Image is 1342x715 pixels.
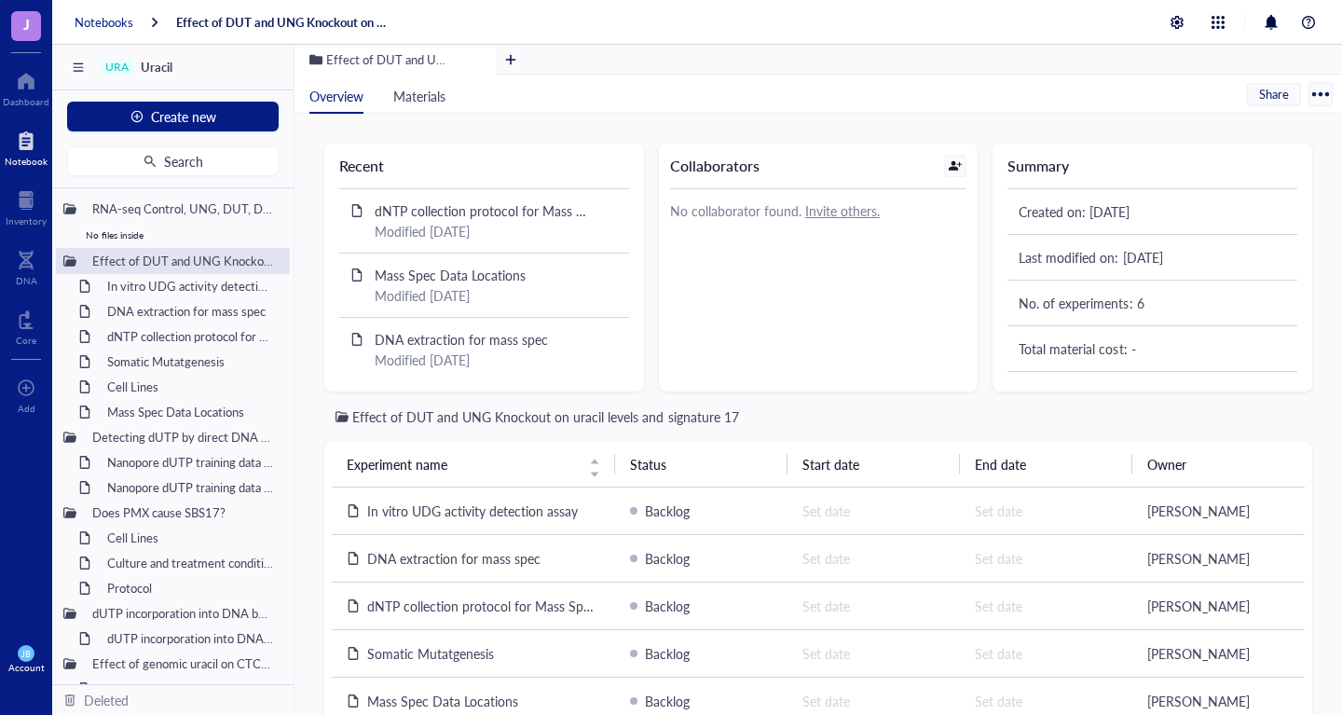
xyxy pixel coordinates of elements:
span: Uracil [141,58,172,76]
span: dNTP collection protocol for Mass Spec [375,201,586,241]
div: Backlog [645,548,690,569]
a: Core [16,305,36,346]
div: Backlog [645,643,690,664]
div: Backlog [645,691,690,711]
div: Total material cost: - [1019,338,1286,359]
div: ChIP protocol [99,676,282,702]
div: [PERSON_NAME] [1143,641,1290,666]
span: Overview [309,87,363,105]
div: Does PMX cause SBS17? [84,500,282,526]
div: Protocol [99,575,282,601]
span: DNA extraction for mass spec [367,549,541,568]
div: Effect of genomic uracil on CTCF binding [84,651,282,677]
div: Set date [971,499,1117,523]
div: Account [8,662,45,673]
span: Experiment name [347,454,578,474]
div: dUTP incorporation into DNA by mass spectrometry [99,626,282,652]
span: dNTP collection protocol for Mass Spec [367,597,596,615]
div: Set date [799,546,945,571]
div: Recent [339,155,629,177]
div: Set date [971,689,1117,713]
div: Backlog [645,596,690,616]
div: [PERSON_NAME] [1143,594,1290,618]
div: Dashboard [3,96,49,107]
th: Status [615,442,787,487]
div: RNA-seq Control, UNG, DUT, DKO [84,196,282,222]
div: Somatic Mutatgenesis [99,349,282,375]
span: JB [21,649,30,659]
span: Materials [393,87,445,105]
div: Set date [799,689,945,713]
button: Share [1247,83,1301,105]
a: Dashboard [3,66,49,107]
div: dUTP incorporation into DNA by mass spec [84,600,282,626]
div: Set date [971,546,1117,571]
div: In vitro UDG activity detection assay [99,273,282,299]
div: Set date [799,641,945,666]
a: Notebook [5,126,48,167]
div: Set date [971,641,1117,666]
div: Nanopore dUTP training data [DATE] (1st experiment) [99,449,282,475]
div: Set date [971,594,1117,618]
div: Created on: [DATE] [1019,201,1286,222]
a: Effect of DUT and UNG Knockout on uracil levels and signature 17 [176,14,387,31]
div: Mass Spec Data Locations [99,399,282,425]
span: Mass Spec Data Locations [367,692,518,710]
span: Create new [151,109,216,124]
div: No collaborator found. [670,200,967,221]
div: URA [105,61,129,74]
u: Invite others. [805,201,880,220]
div: Core [16,335,36,346]
div: Inventory [6,215,47,227]
span: DNA extraction for mass spec [375,330,548,349]
div: Cell Lines [99,374,282,400]
div: [PERSON_NAME] [1143,689,1290,713]
span: In vitro UDG activity detection assay [367,502,578,520]
div: Cell Lines [99,525,282,551]
div: No. of experiments: 6 [1019,293,1286,313]
div: [PERSON_NAME] [1143,546,1290,571]
div: dNTP collection protocol for Mass Spec [99,323,282,350]
th: Start date [787,442,960,487]
button: Search [67,146,279,176]
div: DNA extraction for mass spec [99,298,282,324]
div: Modified [DATE] [375,285,618,306]
div: Nanopore dUTP training data [DATE] (2nd experiment) [99,474,282,501]
div: Notebook [5,156,48,167]
div: Modified [DATE] [375,350,618,370]
div: [PERSON_NAME] [1143,499,1290,523]
div: Set date [799,594,945,618]
th: Owner [1132,442,1305,487]
span: Mass Spec Data Locations [375,266,526,284]
span: Somatic Mutatgenesis [367,644,494,663]
a: Notebooks [75,14,133,31]
th: Experiment name [332,442,615,487]
div: Culture and treatment conditions [99,550,282,576]
span: J [23,12,30,35]
span: Search [164,154,203,169]
a: Inventory [6,186,47,227]
a: DNA [16,245,37,286]
th: End date [960,442,1132,487]
div: Effect of DUT and UNG Knockout on uracil levels and signature 17 [352,406,739,427]
div: Add [18,403,35,414]
div: Set date [799,499,945,523]
div: Last modified on: [DATE] [1019,247,1286,268]
div: Backlog [645,501,690,521]
div: Detecting dUTP by direct DNA sequencing with nanopore [84,424,282,450]
button: Create new [67,102,279,131]
div: Deleted [84,690,129,710]
span: Share [1259,86,1289,103]
div: Effect of DUT and UNG Knockout on uracil levels and signature 17 [84,248,282,274]
div: No files inside [56,222,290,248]
div: Summary [1007,155,1297,177]
div: Collaborators [670,155,760,177]
div: DNA [16,275,37,286]
div: Modified [DATE] [375,221,618,241]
